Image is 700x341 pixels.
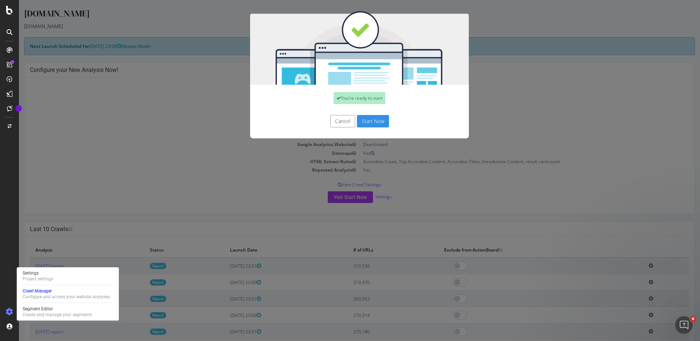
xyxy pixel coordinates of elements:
[675,316,693,334] iframe: Intercom live chat
[23,276,53,282] div: Project settings
[690,316,696,322] span: 6
[23,288,110,294] div: Crawl Manager
[23,306,92,312] div: Segment Editor
[315,92,366,104] div: You're ready to start
[338,115,370,127] button: Start Now
[23,294,110,300] div: Configure and access your website analyses
[23,312,92,318] div: Create and manage your segments
[20,287,116,300] a: Crawl ManagerConfigure and access your website analyses
[231,11,450,85] img: You're all set!
[23,270,53,276] div: Settings
[20,269,116,283] a: SettingsProject settings
[15,105,22,112] div: Tooltip anchor
[20,305,116,318] a: Segment EditorCreate and manage your segments
[311,115,336,127] button: Cancel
